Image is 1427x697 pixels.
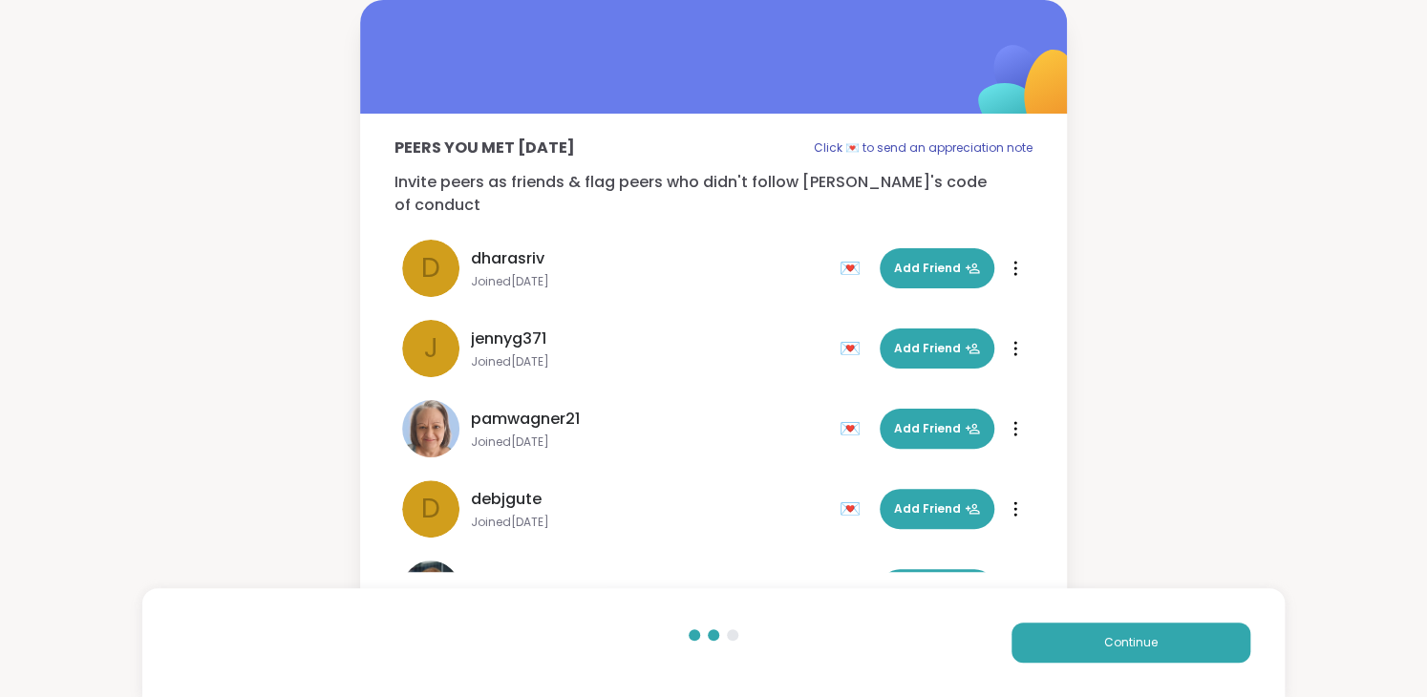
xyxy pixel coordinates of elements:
[402,560,459,618] img: dahlbergchu
[471,327,546,350] span: jennyg371
[471,488,542,511] span: debjgute
[1012,623,1250,663] button: Continue
[402,400,459,457] img: pamwagner21
[880,489,994,529] button: Add Friend
[840,494,868,524] div: 💌
[471,568,570,591] span: dahlbergchu
[471,408,580,431] span: pamwagner21
[814,137,1033,159] p: Click 💌 to send an appreciation note
[471,434,828,450] span: Joined [DATE]
[471,515,828,530] span: Joined [DATE]
[840,253,868,284] div: 💌
[471,354,828,370] span: Joined [DATE]
[421,248,440,288] span: d
[471,247,544,270] span: dharasriv
[840,333,868,364] div: 💌
[894,260,980,277] span: Add Friend
[424,328,438,369] span: j
[394,171,1033,217] p: Invite peers as friends & flag peers who didn't follow [PERSON_NAME]'s code of conduct
[880,409,994,449] button: Add Friend
[880,328,994,369] button: Add Friend
[880,248,994,288] button: Add Friend
[394,137,575,159] p: Peers you met [DATE]
[880,569,994,609] button: Add Friend
[894,420,980,437] span: Add Friend
[894,340,980,357] span: Add Friend
[471,274,828,289] span: Joined [DATE]
[1104,634,1158,651] span: Continue
[840,413,868,444] div: 💌
[894,500,980,517] span: Add Friend
[421,489,440,529] span: d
